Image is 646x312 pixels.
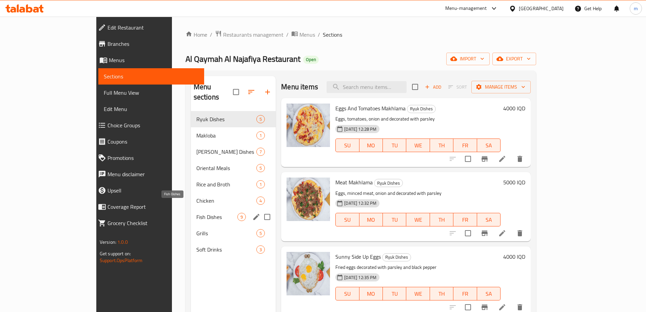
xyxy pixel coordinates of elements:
[338,141,356,150] span: SU
[223,31,283,39] span: Restaurants management
[107,154,199,162] span: Promotions
[433,141,451,150] span: TH
[256,197,265,205] div: items
[480,215,498,225] span: SA
[407,105,435,113] span: Ryuk Dishes
[503,104,525,113] h6: 4000 IQD
[471,81,531,93] button: Manage items
[256,229,265,237] div: items
[100,249,131,258] span: Get support on:
[107,121,199,129] span: Choice Groups
[93,133,204,150] a: Coupons
[256,164,265,172] div: items
[406,213,430,226] button: WE
[383,213,406,226] button: TU
[257,198,265,204] span: 4
[256,245,265,254] div: items
[338,289,356,299] span: SU
[194,82,233,102] h2: Menu sections
[185,30,536,39] nav: breadcrumb
[281,82,318,92] h2: Menu items
[93,199,204,215] a: Coverage Report
[374,179,403,187] span: Ryuk Dishes
[107,23,199,32] span: Edit Restaurant
[461,226,475,240] span: Select to update
[456,141,474,150] span: FR
[383,139,406,152] button: TU
[409,141,427,150] span: WE
[362,141,380,150] span: MO
[335,115,501,123] p: Eggs, tomatoes, onion and decorated with parsley
[93,182,204,199] a: Upsell
[503,252,525,261] h6: 4000 IQD
[196,164,256,172] span: Oriental Meals
[107,170,199,178] span: Menu disclaimer
[196,197,256,205] span: Chicken
[196,245,256,254] div: Soft Drinks
[386,141,404,150] span: TU
[93,117,204,133] a: Choice Groups
[512,225,528,241] button: delete
[480,289,498,299] span: SA
[191,111,276,127] div: Ryuk Dishes5
[407,105,436,113] div: Ryuk Dishes
[341,126,379,132] span: [DATE] 12:28 PM
[453,139,477,152] button: FR
[409,215,427,225] span: WE
[109,56,199,64] span: Menus
[335,263,501,272] p: Fried eggs decorated with parsley and black pepper
[383,287,406,300] button: TU
[107,137,199,146] span: Coupons
[107,186,199,195] span: Upsell
[196,148,256,156] div: Qima Najafiy Dishes
[498,303,506,311] a: Edit menu item
[335,189,501,198] p: Eggs, minced meat, onion and decorated with parsley
[386,289,404,299] span: TU
[359,139,383,152] button: MO
[461,152,475,166] span: Select to update
[191,108,276,260] nav: Menu sections
[341,200,379,206] span: [DATE] 12:32 PM
[100,238,116,246] span: Version:
[383,253,411,261] span: Ryuk Dishes
[452,55,484,63] span: import
[299,31,315,39] span: Menus
[191,209,276,225] div: Fish Dishes9edit
[430,213,453,226] button: TH
[107,40,199,48] span: Branches
[98,85,204,101] a: Full Menu View
[93,215,204,231] a: Grocery Checklist
[453,287,477,300] button: FR
[476,225,493,241] button: Branch-specific-item
[291,30,315,39] a: Menus
[477,139,501,152] button: SA
[191,192,276,209] div: Chicken4
[335,139,359,152] button: SU
[117,238,128,246] span: 1.0.0
[335,213,359,226] button: SU
[257,132,265,139] span: 1
[196,213,237,221] span: Fish Dishes
[100,256,143,265] a: Support.OpsPlatform
[191,225,276,241] div: Grills5
[259,84,276,100] button: Add section
[196,148,256,156] span: [PERSON_NAME] Dishes
[477,287,501,300] button: SA
[196,131,256,140] div: Makloba
[93,52,204,68] a: Menus
[338,215,356,225] span: SU
[409,289,427,299] span: WE
[93,36,204,52] a: Branches
[512,151,528,167] button: delete
[251,212,261,222] button: edit
[210,31,212,39] li: /
[498,55,531,63] span: export
[503,178,525,187] h6: 5000 IQD
[191,144,276,160] div: [PERSON_NAME] Dishes7
[445,4,487,13] div: Menu-management
[406,139,430,152] button: WE
[257,181,265,188] span: 1
[191,127,276,144] div: Makloba1
[98,68,204,85] a: Sections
